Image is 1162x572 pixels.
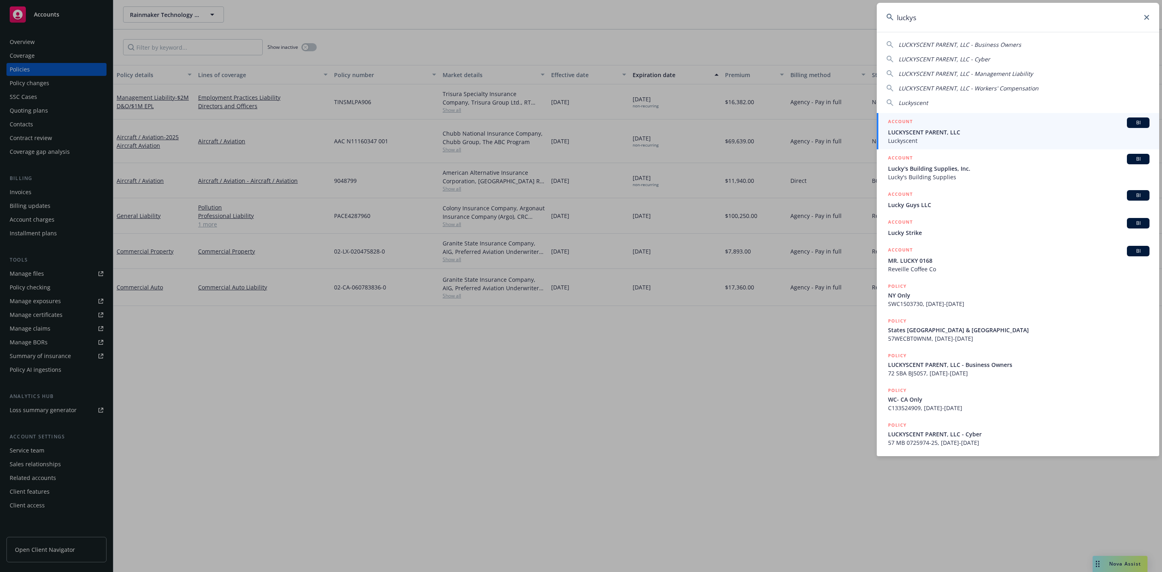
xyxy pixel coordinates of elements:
span: States [GEOGRAPHIC_DATA] & [GEOGRAPHIC_DATA] [888,326,1149,334]
span: LUCKYSCENT PARENT, LLC - Management Liability [899,70,1033,78]
h5: POLICY [888,386,907,394]
span: LUCKYSCENT PARENT, LLC - Business Owners [888,360,1149,369]
h5: POLICY [888,317,907,325]
span: BI [1130,155,1146,163]
span: BI [1130,119,1146,126]
a: ACCOUNTBILucky Strike [877,214,1159,241]
h5: ACCOUNT [888,246,913,256]
h5: ACCOUNT [888,154,913,163]
a: ACCOUNTBIMR. LUCKY 0168Reveille Coffee Co [877,241,1159,278]
span: WC- CA Only [888,395,1149,404]
a: POLICYWC- CA OnlyC133524909, [DATE]-[DATE] [877,382,1159,417]
h5: ACCOUNT [888,117,913,127]
a: ACCOUNTBILucky's Building Supplies, Inc.Lucky's Building Supplies [877,149,1159,186]
h5: POLICY [888,352,907,360]
span: 57 MB 0725974-25, [DATE]-[DATE] [888,438,1149,447]
a: POLICYLUCKYSCENT PARENT, LLC - Cyber57 MB 0725974-25, [DATE]-[DATE] [877,417,1159,451]
span: BI [1130,220,1146,227]
span: Reveille Coffee Co [888,265,1149,273]
a: ACCOUNTBILUCKYSCENT PARENT, LLCLuckyscent [877,113,1159,149]
span: LUCKYSCENT PARENT, LLC - Cyber [888,430,1149,438]
a: ACCOUNTBILucky Guys LLC [877,186,1159,214]
h5: POLICY [888,282,907,290]
span: Lucky's Building Supplies, Inc. [888,164,1149,173]
span: NY Only [888,291,1149,300]
span: C133524909, [DATE]-[DATE] [888,404,1149,412]
span: Luckyscent [888,136,1149,145]
h5: POLICY [888,421,907,429]
a: POLICYStates [GEOGRAPHIC_DATA] & [GEOGRAPHIC_DATA]57WECBT0WNM, [DATE]-[DATE] [877,312,1159,347]
span: 72 SBA BJ50S7, [DATE]-[DATE] [888,369,1149,377]
span: Luckyscent [899,99,928,107]
span: BI [1130,247,1146,255]
span: LUCKYSCENT PARENT, LLC - Workers' Compensation [899,84,1039,92]
span: Lucky's Building Supplies [888,173,1149,181]
h5: ACCOUNT [888,218,913,228]
span: Lucky Guys LLC [888,201,1149,209]
a: POLICYLUCKYSCENT PARENT, LLC - Business Owners72 SBA BJ50S7, [DATE]-[DATE] [877,347,1159,382]
span: Lucky Strike [888,228,1149,237]
span: LUCKYSCENT PARENT, LLC - Business Owners [899,41,1021,48]
span: LUCKYSCENT PARENT, LLC - Cyber [899,55,990,63]
h5: ACCOUNT [888,190,913,200]
span: BI [1130,192,1146,199]
a: POLICYNY OnlySWC1503730, [DATE]-[DATE] [877,278,1159,312]
span: SWC1503730, [DATE]-[DATE] [888,300,1149,308]
input: Search... [877,3,1159,32]
span: MR. LUCKY 0168 [888,256,1149,265]
span: LUCKYSCENT PARENT, LLC [888,128,1149,136]
span: 57WECBT0WNM, [DATE]-[DATE] [888,334,1149,343]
